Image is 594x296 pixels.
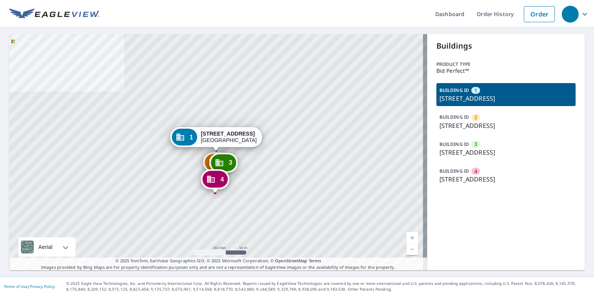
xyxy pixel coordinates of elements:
a: Terms of Use [4,284,28,289]
span: 1 [190,134,193,140]
p: Buildings [436,40,576,52]
p: Product type [436,61,576,68]
div: Dropped pin, building 1, Commercial property, 5353 E County Line Rd Littleton, CO 80122 [170,127,262,151]
div: Dropped pin, building 3, Commercial property, 5353 E County Line Rd Centennial, CO 80122 [209,153,238,177]
img: EV Logo [9,8,100,20]
p: [STREET_ADDRESS] [439,175,573,184]
a: Privacy Policy [30,284,55,289]
a: OpenStreetMap [275,258,307,263]
a: Current Level 17, Zoom In [406,232,418,244]
span: 3 [229,160,232,165]
p: [STREET_ADDRESS] [439,94,573,103]
strong: [STREET_ADDRESS] [201,131,255,137]
p: BUILDING ID [439,168,469,174]
a: Order [524,6,555,22]
span: 2 [474,114,477,121]
a: Terms [309,258,321,263]
p: [STREET_ADDRESS] [439,121,573,130]
div: Aerial [36,237,55,257]
div: [GEOGRAPHIC_DATA] [201,131,257,144]
p: BUILDING ID [439,114,469,120]
div: Dropped pin, building 2, Commercial property, 5353 E County Line Rd Centennial, CO 80122 [203,152,232,176]
span: 4 [220,177,224,182]
p: Images provided by Bing Maps are for property identification purposes only and are not a represen... [9,258,427,270]
span: © 2025 TomTom, Earthstar Geographics SIO, © 2025 Microsoft Corporation, © [115,258,321,264]
div: Aerial [18,237,76,257]
p: [STREET_ADDRESS] [439,148,573,157]
p: | [4,284,55,289]
span: 4 [474,168,477,175]
span: 1 [474,87,477,94]
p: BUILDING ID [439,141,469,147]
a: Current Level 17, Zoom Out [406,244,418,255]
p: © 2025 Eagle View Technologies, Inc. and Pictometry International Corp. All Rights Reserved. Repo... [66,281,590,292]
div: Dropped pin, building 4, Commercial property, 8298 S Forest Ct Centennial, CO 80126 [201,169,229,193]
p: Bid Perfect™ [436,68,576,74]
p: BUILDING ID [439,87,469,93]
span: 3 [474,141,477,148]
